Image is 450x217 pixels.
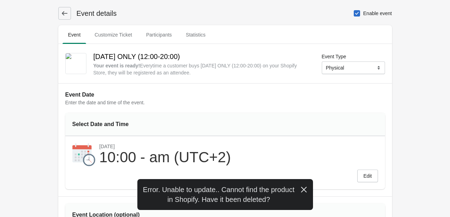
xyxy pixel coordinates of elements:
[72,143,95,166] img: calendar-9220d27974dede90758afcd34f990835.png
[357,170,378,182] button: Edit
[71,8,117,18] h1: Event details
[65,91,385,99] h2: Event Date
[137,179,313,210] div: Error. Unable to update.. Cannot find the product in Shopify. Have it been deleted?
[93,63,140,68] strong: Your event is ready !
[99,150,231,165] div: 10:00 - am (UTC+2)
[72,120,164,129] div: Select Date and Time
[141,28,177,41] span: Participants
[63,28,86,41] span: Event
[66,53,86,74] img: WWF_3_OCT_0e3e38c3-1d2a-4244-b67f-3c0a178bef2b.png
[65,100,145,105] span: Enter the date and time of the event.
[99,143,231,150] div: [DATE]
[363,173,372,179] span: Edit
[180,28,211,41] span: Statistics
[93,62,310,76] div: Everytime a customer buys [DATE] ONLY (12:00-20:00) on your Shopify Store, they will be registere...
[363,10,392,17] span: Enable event
[89,28,138,41] span: Customize Ticket
[93,51,310,62] h2: [DATE] ONLY (12:00-20:00)
[322,53,346,60] label: Event Type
